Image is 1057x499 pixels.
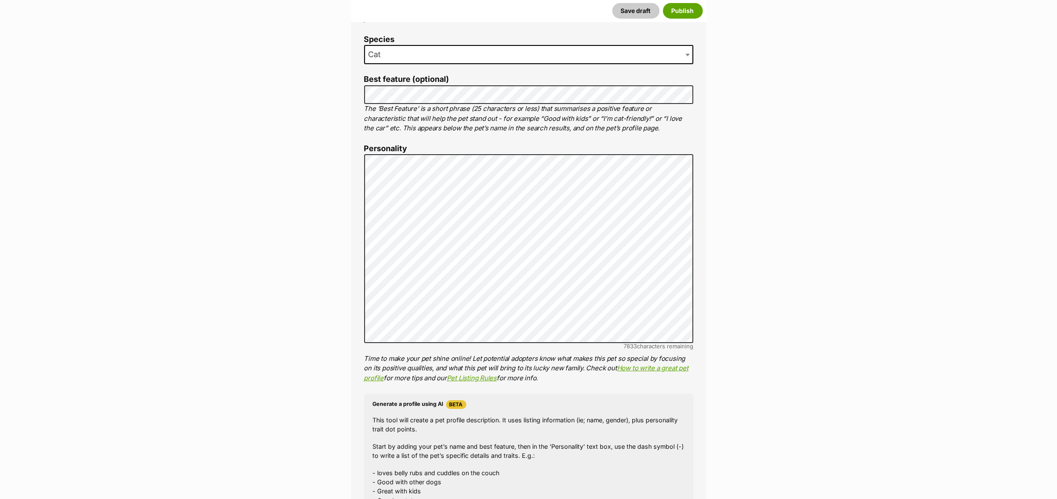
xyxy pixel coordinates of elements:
div: characters remaining [364,343,693,350]
button: Save draft [612,3,659,19]
button: Publish [663,3,703,19]
a: How to write a great pet profile [364,364,689,382]
p: The ‘Best Feature’ is a short phrase (25 characters or less) that summarises a positive feature o... [364,104,693,133]
label: Personality [364,144,693,153]
p: This tool will create a pet profile description. It uses listing information (ie; name, gender), ... [373,415,685,434]
p: Start by adding your pet’s name and best feature, then in the ‘Personality’ text box, use the das... [373,442,685,460]
p: Time to make your pet shine online! Let potential adopters know what makes this pet so special by... [364,354,693,383]
h4: Generate a profile using AI [373,400,685,409]
label: Species [364,35,693,44]
span: Cat [365,49,390,61]
label: Best feature (optional) [364,75,693,84]
span: Beta [446,400,466,409]
span: Cat [364,45,693,64]
a: Pet Listing Rules [447,374,497,382]
span: 7833 [624,343,637,350]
